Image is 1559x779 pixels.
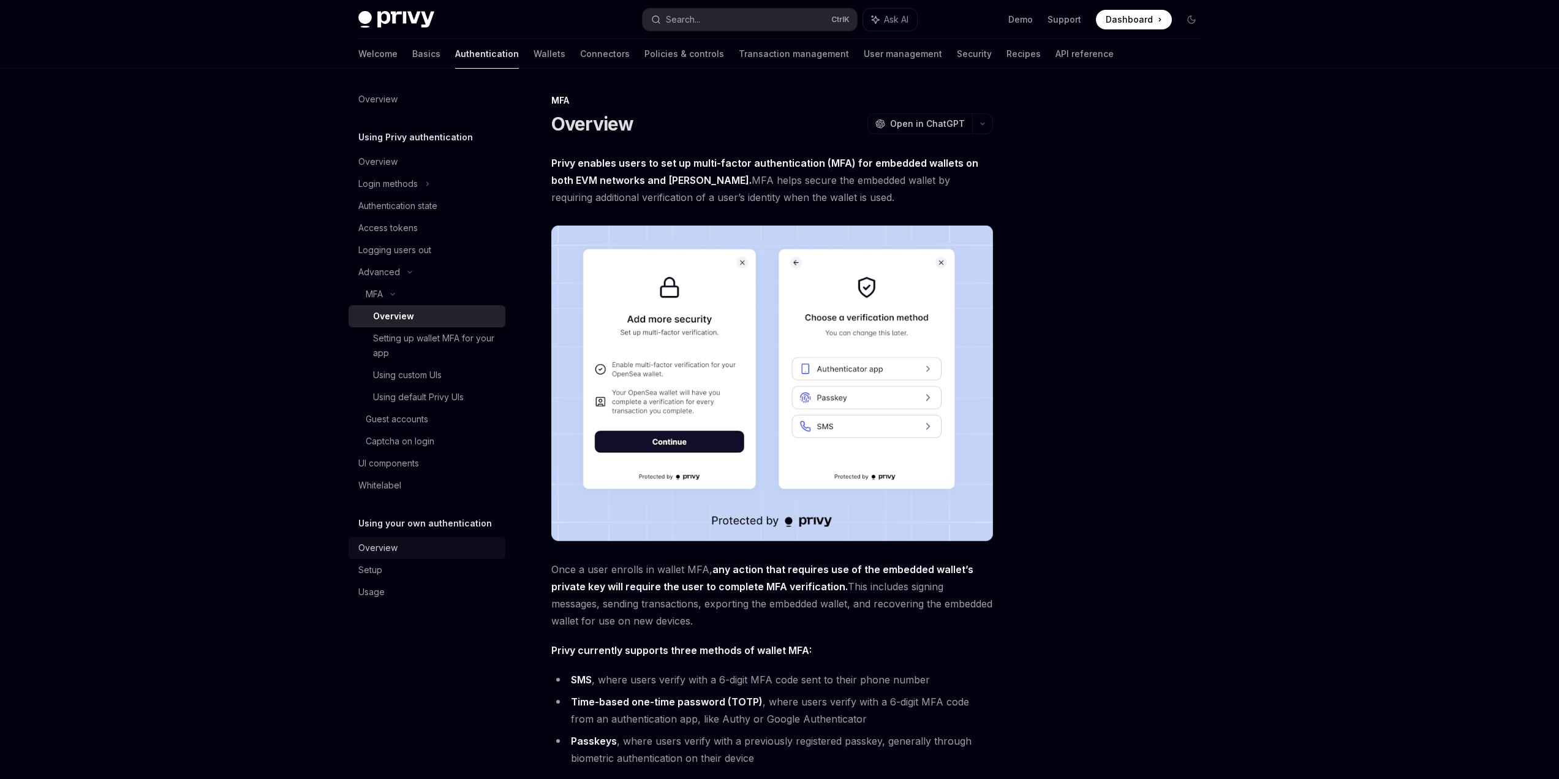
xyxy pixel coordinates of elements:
button: Open in ChatGPT [867,113,972,134]
span: Open in ChatGPT [890,118,965,130]
a: Setup [349,559,505,581]
a: Overview [349,151,505,173]
h1: Overview [551,113,634,135]
div: Overview [358,92,398,107]
div: Access tokens [358,221,418,235]
a: Overview [349,537,505,559]
a: API reference [1055,39,1114,69]
div: Search... [666,12,700,27]
span: Ask AI [884,13,908,26]
span: Once a user enrolls in wallet MFA, This includes signing messages, sending transactions, exportin... [551,561,993,629]
a: Logging users out [349,239,505,261]
a: Access tokens [349,217,505,239]
strong: any action that requires use of the embedded wallet’s private key will require the user to comple... [551,563,973,593]
a: Basics [412,39,440,69]
div: Logging users out [358,243,431,257]
a: Using default Privy UIs [349,386,505,408]
strong: Passkeys [571,735,617,747]
a: Using custom UIs [349,364,505,386]
a: Security [957,39,992,69]
a: User management [864,39,942,69]
button: Ask AI [863,9,917,31]
a: Guest accounts [349,408,505,430]
div: Setting up wallet MFA for your app [373,331,498,360]
div: Guest accounts [366,412,428,427]
a: Recipes [1006,39,1041,69]
a: Dashboard [1096,10,1172,29]
div: MFA [551,94,993,107]
div: Usage [358,585,385,599]
div: Captcha on login [366,434,434,449]
span: Dashboard [1106,13,1153,26]
a: Policies & controls [644,39,724,69]
div: Overview [358,154,398,169]
div: Whitelabel [358,478,401,493]
a: Usage [349,581,505,603]
a: Overview [349,88,505,110]
button: Toggle dark mode [1182,10,1201,29]
li: , where users verify with a 6-digit MFA code from an authentication app, like Authy or Google Aut... [551,693,993,728]
img: images/MFA.png [551,226,993,541]
span: MFA helps secure the embedded wallet by requiring additional verification of a user’s identity wh... [551,154,993,206]
a: Captcha on login [349,430,505,452]
h5: Using your own authentication [358,516,492,531]
a: Welcome [358,39,398,69]
a: Whitelabel [349,474,505,496]
strong: Privy currently supports three methods of wallet MFA: [551,644,812,656]
strong: Time-based one-time password (TOTP) [571,696,763,708]
strong: Privy enables users to set up multi-factor authentication (MFA) for embedded wallets on both EVM ... [551,157,978,186]
div: Overview [373,309,414,324]
li: , where users verify with a 6-digit MFA code sent to their phone number [551,671,993,688]
div: MFA [366,287,383,302]
div: Advanced [358,265,400,279]
div: Using default Privy UIs [373,390,464,405]
div: Overview [358,541,398,555]
img: dark logo [358,11,434,28]
li: , where users verify with a previously registered passkey, generally through biometric authentica... [551,732,993,767]
a: Transaction management [739,39,849,69]
a: Support [1048,13,1081,26]
div: Setup [358,563,382,577]
a: Overview [349,305,505,327]
a: Authentication state [349,195,505,217]
div: Using custom UIs [373,368,442,382]
a: UI components [349,452,505,474]
a: Demo [1008,13,1033,26]
a: Authentication [455,39,519,69]
h5: Using Privy authentication [358,130,473,145]
span: Ctrl K [831,15,850,25]
div: Authentication state [358,199,437,213]
div: Login methods [358,177,418,191]
div: UI components [358,456,419,471]
a: Setting up wallet MFA for your app [349,327,505,364]
a: Wallets [534,39,565,69]
a: Connectors [580,39,630,69]
button: Search...CtrlK [643,9,857,31]
strong: SMS [571,674,592,686]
